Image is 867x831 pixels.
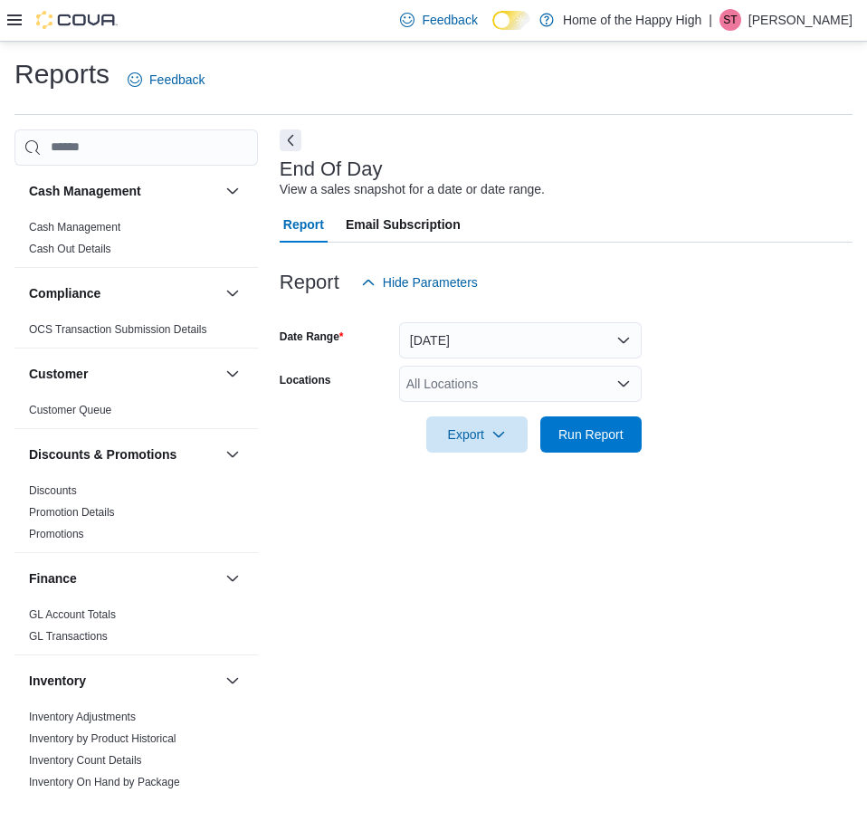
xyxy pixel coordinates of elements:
[399,322,642,358] button: [DATE]
[29,630,108,643] a: GL Transactions
[29,731,176,746] span: Inventory by Product Historical
[280,129,301,151] button: Next
[29,365,88,383] h3: Customer
[280,373,331,387] label: Locations
[14,604,258,654] div: Finance
[29,711,136,723] a: Inventory Adjustments
[29,243,111,255] a: Cash Out Details
[422,11,477,29] span: Feedback
[14,216,258,267] div: Cash Management
[280,330,344,344] label: Date Range
[723,9,737,31] span: ST
[558,425,624,444] span: Run Report
[719,9,741,31] div: Sjaan Thomas
[540,416,642,453] button: Run Report
[492,11,530,30] input: Dark Mode
[709,9,712,31] p: |
[29,284,218,302] button: Compliance
[14,480,258,552] div: Discounts & Promotions
[222,363,243,385] button: Customer
[29,484,77,497] a: Discounts
[222,568,243,589] button: Finance
[29,221,120,234] a: Cash Management
[29,528,84,540] a: Promotions
[354,264,485,301] button: Hide Parameters
[29,403,111,417] span: Customer Queue
[29,220,120,234] span: Cash Management
[222,444,243,465] button: Discounts & Promotions
[222,282,243,304] button: Compliance
[29,672,218,690] button: Inventory
[29,753,142,768] span: Inventory Count Details
[426,416,528,453] button: Export
[29,732,176,745] a: Inventory by Product Historical
[29,404,111,416] a: Customer Queue
[346,206,461,243] span: Email Subscription
[222,180,243,202] button: Cash Management
[222,670,243,692] button: Inventory
[280,272,339,293] h3: Report
[29,445,218,463] button: Discounts & Promotions
[280,180,545,199] div: View a sales snapshot for a date or date range.
[29,445,176,463] h3: Discounts & Promotions
[29,505,115,520] span: Promotion Details
[29,322,207,337] span: OCS Transaction Submission Details
[29,754,142,767] a: Inventory Count Details
[29,182,218,200] button: Cash Management
[29,776,180,788] a: Inventory On Hand by Package
[383,273,478,291] span: Hide Parameters
[29,607,116,622] span: GL Account Totals
[36,11,118,29] img: Cova
[393,2,484,38] a: Feedback
[29,527,84,541] span: Promotions
[29,569,77,587] h3: Finance
[120,62,212,98] a: Feedback
[29,284,100,302] h3: Compliance
[283,206,324,243] span: Report
[14,319,258,348] div: Compliance
[29,569,218,587] button: Finance
[29,775,180,789] span: Inventory On Hand by Package
[29,506,115,519] a: Promotion Details
[616,377,631,391] button: Open list of options
[29,608,116,621] a: GL Account Totals
[437,416,517,453] span: Export
[29,483,77,498] span: Discounts
[29,323,207,336] a: OCS Transaction Submission Details
[29,242,111,256] span: Cash Out Details
[14,56,110,92] h1: Reports
[29,365,218,383] button: Customer
[29,710,136,724] span: Inventory Adjustments
[563,9,701,31] p: Home of the Happy High
[29,672,86,690] h3: Inventory
[280,158,383,180] h3: End Of Day
[29,182,141,200] h3: Cash Management
[748,9,853,31] p: [PERSON_NAME]
[149,71,205,89] span: Feedback
[14,399,258,428] div: Customer
[29,629,108,644] span: GL Transactions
